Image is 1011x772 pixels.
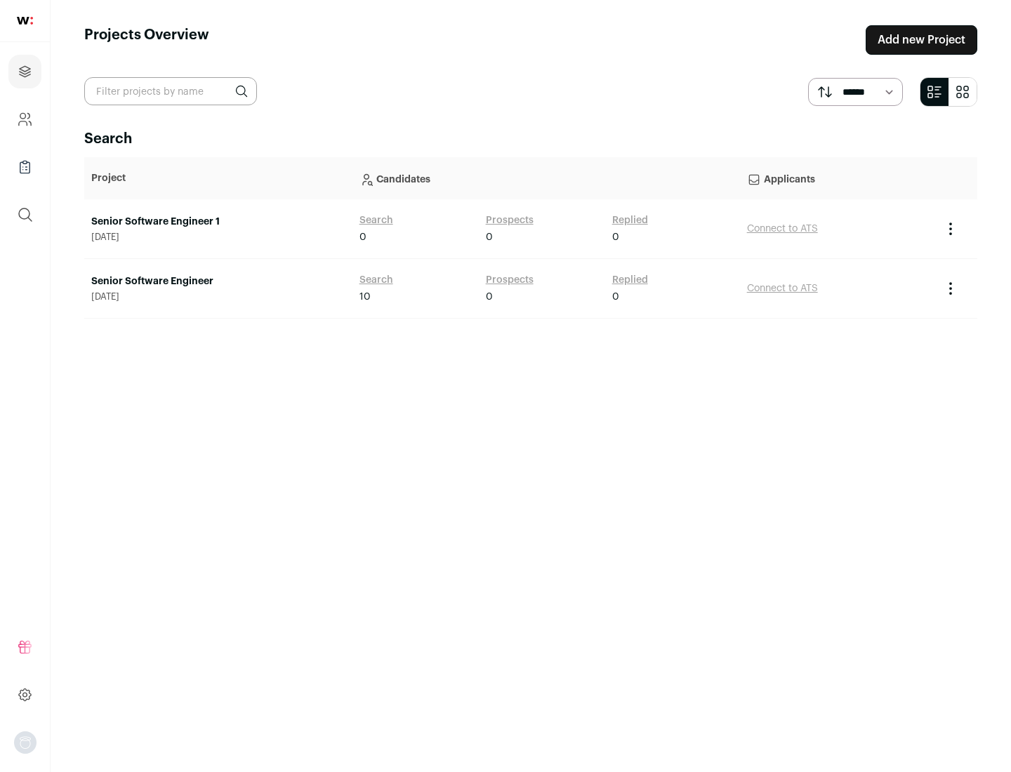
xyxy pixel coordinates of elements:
[486,273,534,287] a: Prospects
[8,150,41,184] a: Company Lists
[84,77,257,105] input: Filter projects by name
[8,55,41,88] a: Projects
[14,731,37,754] button: Open dropdown
[91,291,345,302] span: [DATE]
[486,290,493,304] span: 0
[942,280,959,297] button: Project Actions
[84,129,977,149] h2: Search
[612,230,619,244] span: 0
[91,274,345,288] a: Senior Software Engineer
[942,220,959,237] button: Project Actions
[486,213,534,227] a: Prospects
[747,164,928,192] p: Applicants
[747,224,818,234] a: Connect to ATS
[359,164,733,192] p: Candidates
[359,213,393,227] a: Search
[866,25,977,55] a: Add new Project
[91,232,345,243] span: [DATE]
[612,273,648,287] a: Replied
[747,284,818,293] a: Connect to ATS
[17,17,33,25] img: wellfound-shorthand-0d5821cbd27db2630d0214b213865d53afaa358527fdda9d0ea32b1df1b89c2c.svg
[359,273,393,287] a: Search
[91,171,345,185] p: Project
[8,102,41,136] a: Company and ATS Settings
[91,215,345,229] a: Senior Software Engineer 1
[359,230,366,244] span: 0
[612,213,648,227] a: Replied
[612,290,619,304] span: 0
[84,25,209,55] h1: Projects Overview
[486,230,493,244] span: 0
[14,731,37,754] img: nopic.png
[359,290,371,304] span: 10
